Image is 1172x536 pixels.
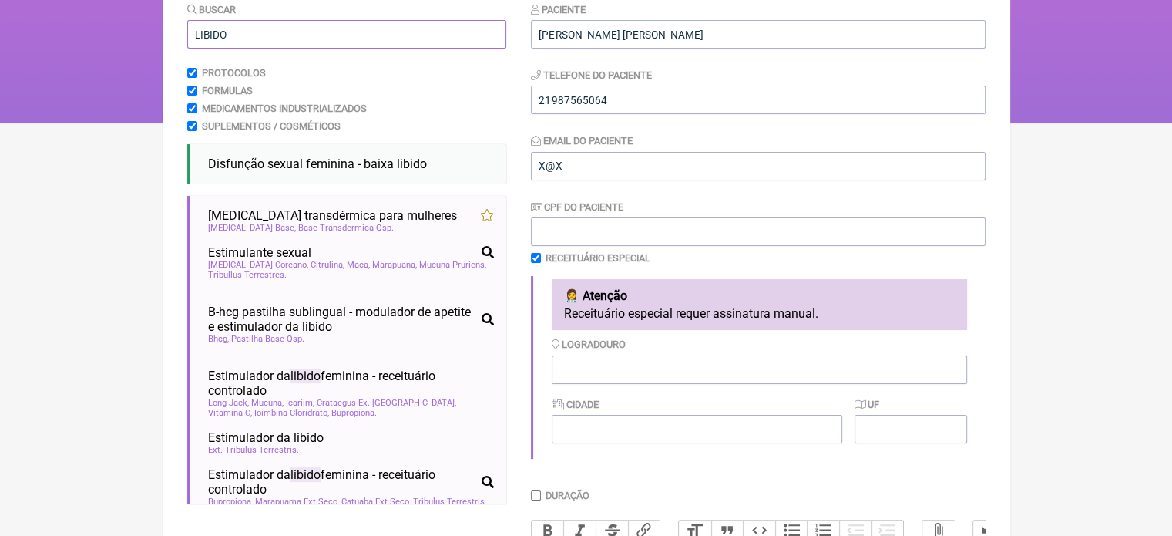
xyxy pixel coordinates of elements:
[187,4,237,15] label: Buscar
[208,270,287,280] span: Tribullus Terrestres
[208,369,494,398] span: Estimulador da feminina - receituário controlado
[202,103,367,114] label: Medicamentos Industrializados
[419,260,486,270] span: Mucuna Pruriens
[254,408,329,418] span: Ioimbina Cloridrato
[208,245,311,260] span: Estimulante sexual
[208,223,296,233] span: [MEDICAL_DATA] Base
[546,490,589,501] label: Duração
[564,288,955,303] h4: 👩‍⚕️ Atenção
[552,339,626,350] label: Logradouro
[290,467,321,482] span: libido
[208,260,308,270] span: [MEDICAL_DATA] Coreano
[331,408,377,418] span: Bupropiona
[208,408,252,418] span: Vitamina C
[531,201,623,213] label: CPF do Paciente
[531,135,633,147] label: Email do Paciente
[552,399,599,410] label: Cidade
[286,398,314,408] span: Icariim
[531,69,652,81] label: Telefone do Paciente
[208,157,427,171] span: Disfunção sexual feminina - baixa libido
[290,369,321,383] span: libido
[208,334,229,344] span: Bhcg
[251,398,284,408] span: Mucuna
[564,306,955,321] p: Receituário especial requer assinatura manual.
[202,120,341,132] label: Suplementos / Cosméticos
[347,260,370,270] span: Maca
[341,497,411,507] span: Catuaba Ext Seco
[208,430,324,445] span: Estimulador da libido
[208,467,475,497] span: Estimulador da feminina - receituário controlado
[311,260,344,270] span: Citrulina
[202,67,266,79] label: Protocolos
[255,497,339,507] span: Marapuama Ext Seco
[202,85,253,96] label: Formulas
[372,260,417,270] span: Marapuana
[208,445,299,455] span: Ext. Tribulus Terrestris
[187,20,506,49] input: exemplo: emagrecimento, ansiedade
[208,208,457,223] span: [MEDICAL_DATA] transdérmica para mulheres
[298,223,394,233] span: Base Transdermica Qsp
[208,497,253,507] span: Bupropiona
[208,305,475,334] span: B-hcg pastilha sublingual - modulador de apetite e estimulador da libido
[413,497,486,507] span: Tribulus Terrestris
[231,334,304,344] span: Pastilha Base Qsp
[531,4,586,15] label: Paciente
[855,399,879,410] label: UF
[208,398,249,408] span: Long Jack
[317,398,456,408] span: Crataegus Ex. [GEOGRAPHIC_DATA]
[546,252,650,264] label: Receituário Especial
